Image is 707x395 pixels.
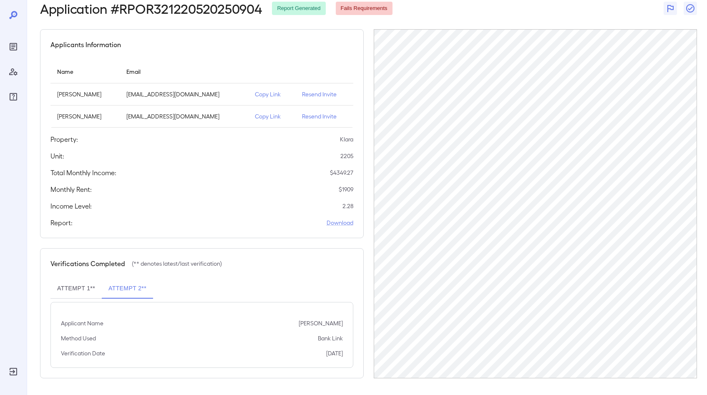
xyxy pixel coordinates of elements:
p: Resend Invite [302,112,347,121]
p: [PERSON_NAME] [57,90,113,98]
th: Email [120,60,248,83]
h5: Report: [50,218,73,228]
h5: Property: [50,134,78,144]
p: [PERSON_NAME] [57,112,113,121]
p: Resend Invite [302,90,347,98]
button: Attempt 1** [50,279,102,299]
p: [EMAIL_ADDRESS][DOMAIN_NAME] [126,112,241,121]
div: Log Out [7,365,20,378]
span: Fails Requirements [336,5,392,13]
p: 2205 [340,152,353,160]
div: Reports [7,40,20,53]
button: Attempt 2** [102,279,153,299]
div: FAQ [7,90,20,103]
h5: Total Monthly Income: [50,168,116,178]
p: Bank Link [318,334,343,342]
p: Applicant Name [61,319,103,327]
p: $ 4349.27 [330,169,353,177]
table: simple table [50,60,353,128]
p: [PERSON_NAME] [299,319,343,327]
h5: Applicants Information [50,40,121,50]
p: Klara [340,135,353,143]
h5: Monthly Rent: [50,184,92,194]
p: $ 1909 [339,185,353,194]
p: Method Used [61,334,96,342]
p: Verification Date [61,349,105,357]
a: Download [327,219,353,227]
p: [DATE] [326,349,343,357]
h2: Application # RPOR321220520250904 [40,1,262,16]
h5: Unit: [50,151,64,161]
button: Close Report [684,2,697,15]
th: Name [50,60,120,83]
p: Copy Link [255,112,289,121]
p: 2.28 [342,202,353,210]
p: (** denotes latest/last verification) [132,259,222,268]
button: Flag Report [664,2,677,15]
h5: Verifications Completed [50,259,125,269]
span: Report Generated [272,5,325,13]
p: Copy Link [255,90,289,98]
div: Manage Users [7,65,20,78]
p: [EMAIL_ADDRESS][DOMAIN_NAME] [126,90,241,98]
h5: Income Level: [50,201,92,211]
